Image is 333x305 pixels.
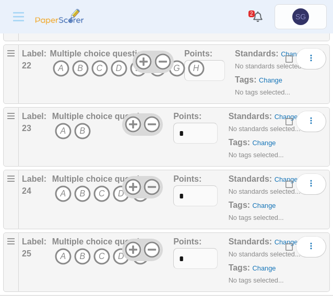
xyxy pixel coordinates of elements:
[229,250,301,258] small: No standards selected...
[113,248,129,265] i: D
[253,264,276,272] a: Change
[259,76,282,84] a: Change
[22,49,46,58] b: Label:
[235,62,307,70] small: No standards selected...
[3,170,19,229] div: Drag handle
[74,248,91,265] i: B
[55,248,72,265] i: A
[22,124,31,133] b: 23
[130,60,147,77] i: E
[93,248,110,265] i: C
[235,88,290,96] small: No tags selected...
[22,186,31,195] b: 24
[229,263,250,272] b: Tags:
[296,236,326,257] button: More options
[52,237,150,246] b: Multiple choice question
[229,201,250,209] b: Tags:
[3,232,19,292] div: Drag handle
[55,185,72,202] i: A
[253,139,276,147] a: Change
[93,185,110,202] i: C
[296,111,326,132] button: More options
[113,185,129,202] i: D
[22,237,46,246] b: Label:
[235,49,279,58] b: Standards:
[55,123,72,139] i: A
[295,13,306,20] span: Shmuel Granovetter
[275,113,298,121] a: Change
[74,185,91,202] i: B
[229,214,284,221] small: No tags selected...
[229,174,272,183] b: Standards:
[229,237,272,246] b: Standards:
[3,44,19,104] div: Drag handle
[53,60,69,77] i: A
[235,75,256,84] b: Tags:
[275,4,327,29] a: Shmuel Granovetter
[173,112,201,121] b: Points:
[173,237,201,246] b: Points:
[253,202,276,209] a: Change
[169,60,185,77] i: G
[188,60,205,77] i: H
[281,50,304,58] a: Change
[292,8,309,25] span: Shmuel Granovetter
[229,112,272,121] b: Standards:
[275,238,298,246] a: Change
[275,175,298,183] a: Change
[3,107,19,167] div: Drag handle
[229,187,301,195] small: No standards selected...
[33,9,86,25] img: PaperScorer
[22,61,31,70] b: 22
[22,112,46,121] b: Label:
[52,112,150,121] b: Multiple choice question
[246,5,269,28] a: Alerts
[50,49,148,58] b: Multiple choice question
[173,174,201,183] b: Points:
[6,6,31,27] button: Menu
[296,48,326,69] button: More options
[296,173,326,194] button: More options
[72,60,89,77] i: B
[91,60,108,77] i: C
[229,125,301,133] small: No standards selected...
[52,174,150,183] b: Multiple choice question
[229,276,284,284] small: No tags selected...
[74,123,91,139] i: B
[111,60,127,77] i: D
[229,138,250,147] b: Tags:
[229,151,284,159] small: No tags selected...
[22,174,46,183] b: Label:
[22,249,31,258] b: 25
